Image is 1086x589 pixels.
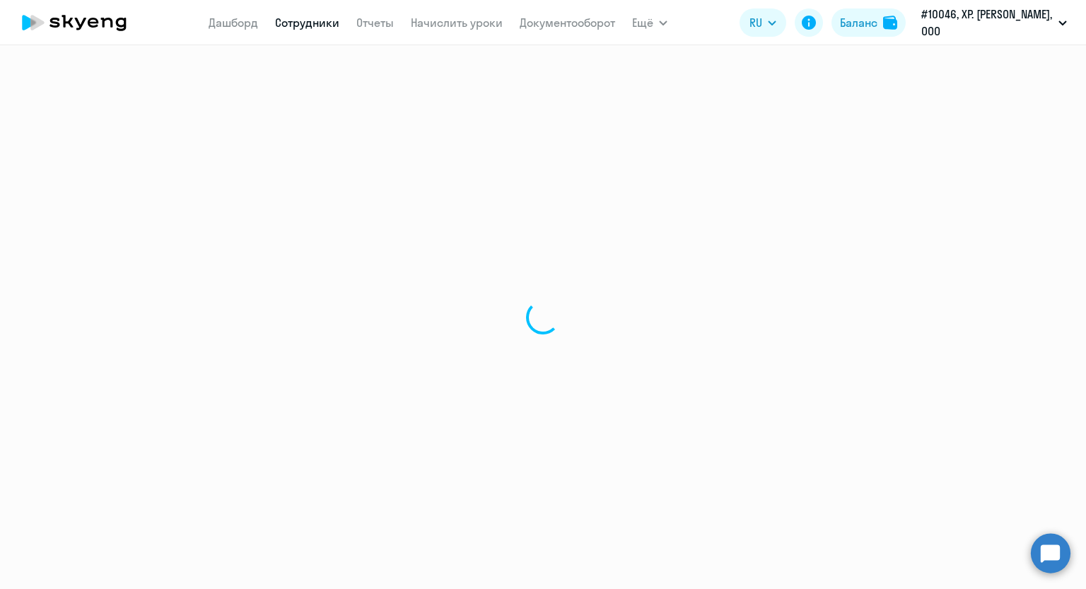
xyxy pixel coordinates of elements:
[520,16,615,30] a: Документооборот
[411,16,503,30] a: Начислить уроки
[209,16,258,30] a: Дашборд
[840,14,877,31] div: Баланс
[632,8,667,37] button: Ещё
[883,16,897,30] img: balance
[749,14,762,31] span: RU
[914,6,1074,40] button: #10046, ХР. [PERSON_NAME], ООО
[831,8,906,37] button: Балансbalance
[921,6,1053,40] p: #10046, ХР. [PERSON_NAME], ООО
[275,16,339,30] a: Сотрудники
[740,8,786,37] button: RU
[356,16,394,30] a: Отчеты
[632,14,653,31] span: Ещё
